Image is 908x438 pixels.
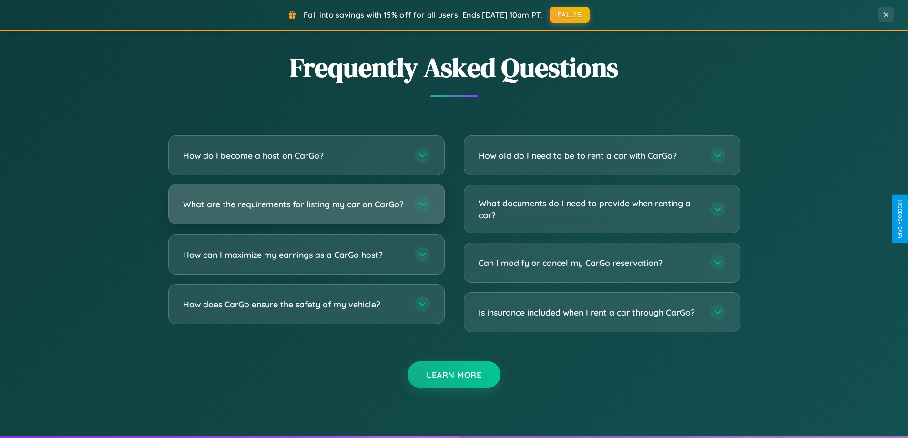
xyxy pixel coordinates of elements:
[408,361,500,388] button: Learn More
[183,150,405,162] h3: How do I become a host on CarGo?
[897,200,903,238] div: Give Feedback
[479,150,701,162] h3: How old do I need to be to rent a car with CarGo?
[168,49,740,86] h2: Frequently Asked Questions
[183,298,405,310] h3: How does CarGo ensure the safety of my vehicle?
[183,198,405,210] h3: What are the requirements for listing my car on CarGo?
[479,306,701,318] h3: Is insurance included when I rent a car through CarGo?
[479,197,701,221] h3: What documents do I need to provide when renting a car?
[479,257,701,269] h3: Can I modify or cancel my CarGo reservation?
[304,10,542,20] span: Fall into savings with 15% off for all users! Ends [DATE] 10am PT.
[550,7,590,23] button: FALL15
[183,249,405,261] h3: How can I maximize my earnings as a CarGo host?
